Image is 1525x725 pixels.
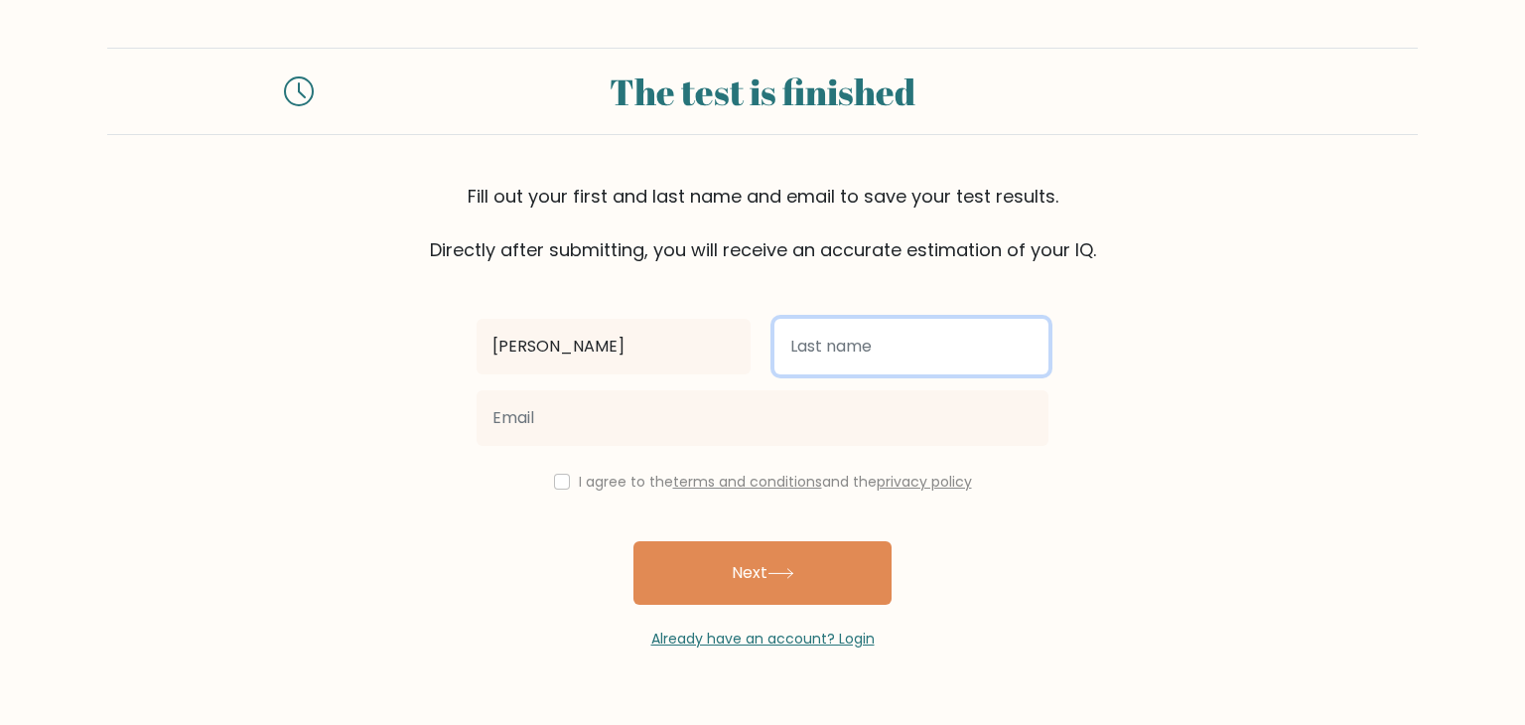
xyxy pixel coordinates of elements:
[633,541,892,605] button: Next
[107,183,1418,263] div: Fill out your first and last name and email to save your test results. Directly after submitting,...
[579,472,972,492] label: I agree to the and the
[651,629,875,649] a: Already have an account? Login
[477,319,751,374] input: First name
[673,472,822,492] a: terms and conditions
[477,390,1048,446] input: Email
[338,65,1187,118] div: The test is finished
[774,319,1048,374] input: Last name
[877,472,972,492] a: privacy policy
